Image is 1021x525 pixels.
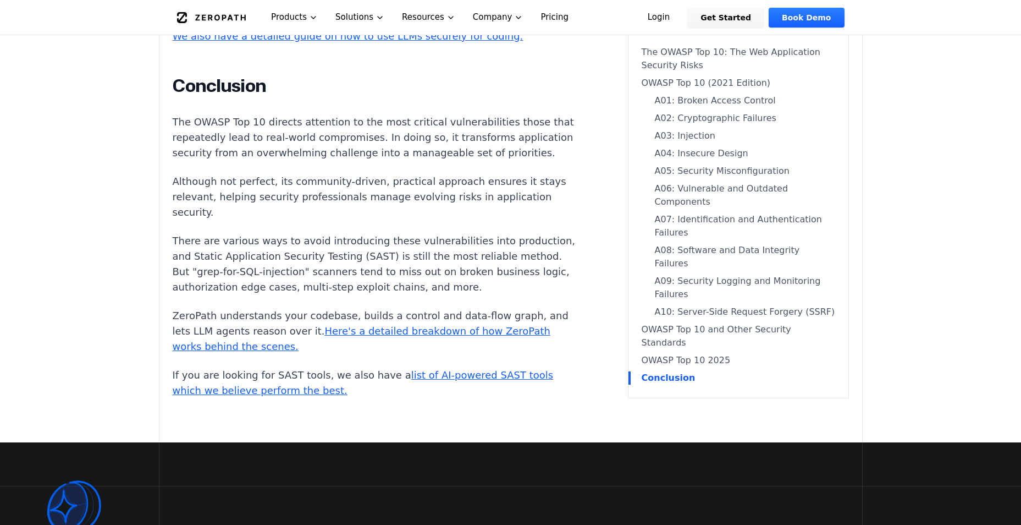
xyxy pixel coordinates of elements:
[642,244,835,270] a: A08: Software and Data Integrity Failures
[173,308,582,354] p: ZeroPath understands your codebase, builds a control and data-flow graph, and lets LLM agents rea...
[173,368,582,398] p: If you are looking for SAST tools, we also have a
[642,371,835,385] a: Conclusion
[642,165,835,178] a: A05: Security Misconfiguration
[634,8,683,28] a: Login
[642,46,835,72] a: The OWASP Top 10: The Web Application Security Risks
[642,76,835,90] a: OWASP Top 10 (2021 Edition)
[173,75,582,97] h2: Conclusion
[642,354,835,367] a: OWASP Top 10 2025
[687,8,764,28] a: Get Started
[642,305,835,319] a: A10: Server-Side Request Forgery (SSRF)
[173,369,554,396] a: list of AI-powered SAST tools which we believe perform the best.
[642,213,835,239] a: A07: Identification and Authentication Failures
[173,325,550,352] a: Here's a detailed breakdown of how ZeroPath works behind the scenes.
[173,30,523,42] a: We also have a detailed guide on how to use LLMs securely for coding.
[642,112,835,125] a: A02: Cryptographic Failures
[642,129,835,143] a: A03: Injection
[769,8,844,28] a: Book Demo
[642,182,835,209] a: A06: Vulnerable and Outdated Components
[642,94,835,107] a: A01: Broken Access Control
[642,147,835,160] a: A04: Insecure Design
[642,275,835,301] a: A09: Security Logging and Monitoring Failures
[173,174,582,220] p: Although not perfect, its community-driven, practical approach ensures it stays relevant, helping...
[642,323,835,349] a: OWASP Top 10 and Other Security Standards
[173,233,582,295] p: There are various ways to avoid introducing these vulnerabilities into production, and Static App...
[173,114,582,161] p: The OWASP Top 10 directs attention to the most critical vulnerabilities those that repeatedly lea...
